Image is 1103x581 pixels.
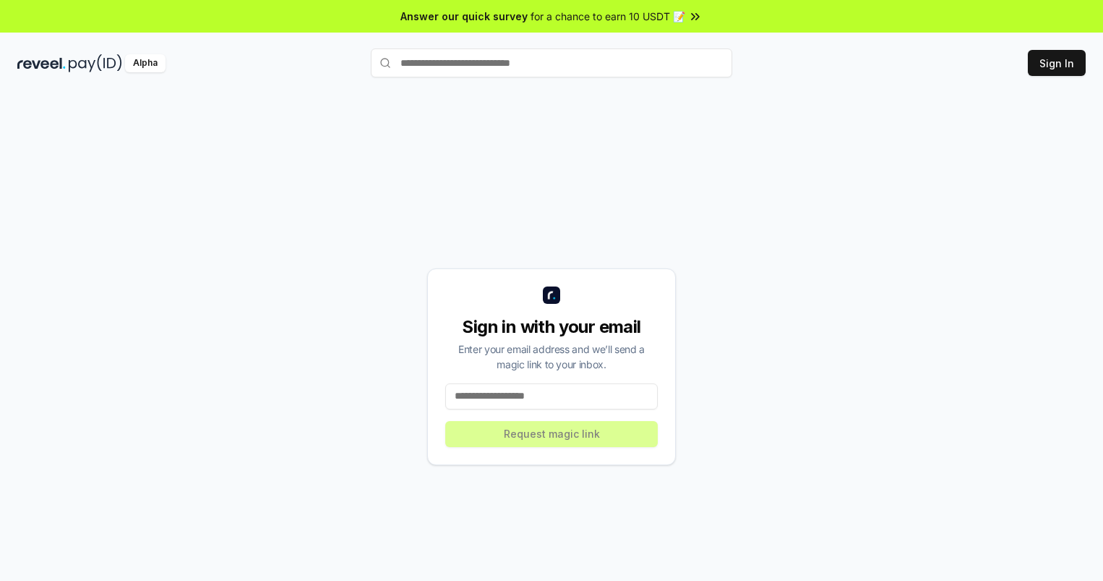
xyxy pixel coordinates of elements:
span: Answer our quick survey [400,9,528,24]
img: logo_small [543,287,560,304]
button: Sign In [1028,50,1086,76]
div: Enter your email address and we’ll send a magic link to your inbox. [445,342,658,372]
img: pay_id [69,54,122,72]
div: Sign in with your email [445,315,658,339]
div: Alpha [125,54,166,72]
span: for a chance to earn 10 USDT 📝 [531,9,685,24]
img: reveel_dark [17,54,66,72]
